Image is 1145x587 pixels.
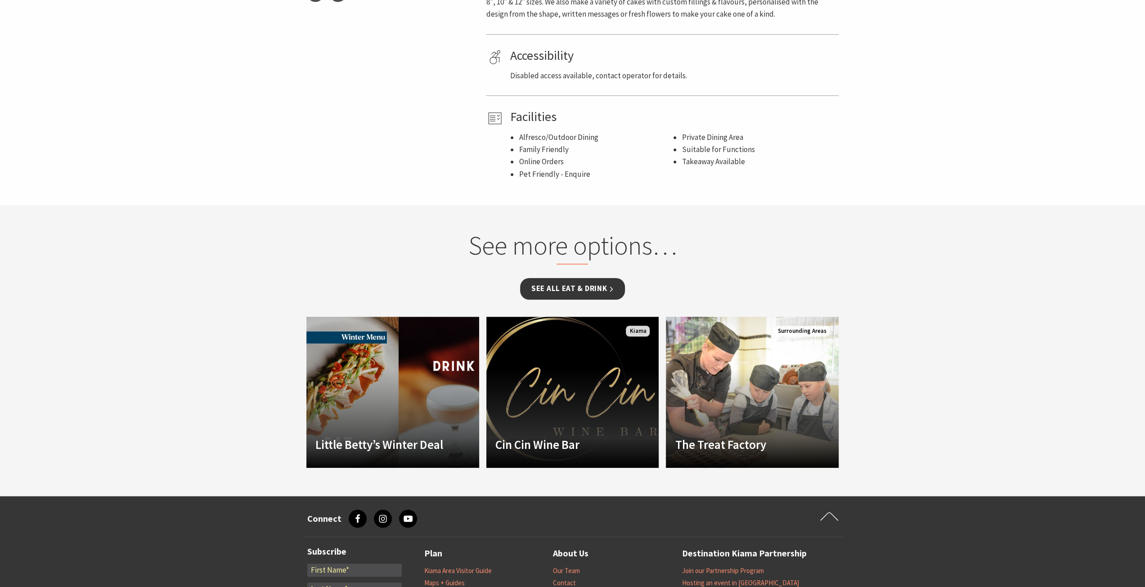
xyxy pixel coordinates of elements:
h3: Subscribe [307,546,402,557]
a: Plan [424,546,442,561]
a: Destination Kiama Partnership [682,546,807,561]
p: Disabled access available, contact operator for details. [510,70,835,82]
h3: Connect [307,513,341,524]
span: Surrounding Areas [774,326,830,337]
a: Our Team [553,566,580,575]
h4: Facilities [510,109,835,125]
h4: The Treat Factory [675,437,804,452]
li: Alfresco/Outdoor Dining [519,131,673,143]
h4: Accessibility [510,48,835,63]
h4: Cin Cin Wine Bar [495,437,624,452]
a: Kiama Area Visitor Guide [424,566,492,575]
li: Takeaway Available [682,156,835,168]
span: Kiama [626,326,650,337]
li: Family Friendly [519,143,673,156]
a: See all Eat & Drink [520,278,625,299]
a: The Treat Factory Surrounding Areas [666,317,839,468]
a: Another Image Used Little Betty’s Winter Deal [306,317,479,468]
h2: See more options… [401,230,744,265]
li: Private Dining Area [682,131,835,143]
a: About Us [553,546,588,561]
a: Join our Partnership Program [682,566,764,575]
li: Suitable for Functions [682,143,835,156]
li: Online Orders [519,156,673,168]
h4: Little Betty’s Winter Deal [315,437,444,452]
input: First Name* [307,564,402,577]
li: Pet Friendly - Enquire [519,168,673,180]
a: Another Image Used Cin Cin Wine Bar Kiama [486,317,659,468]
